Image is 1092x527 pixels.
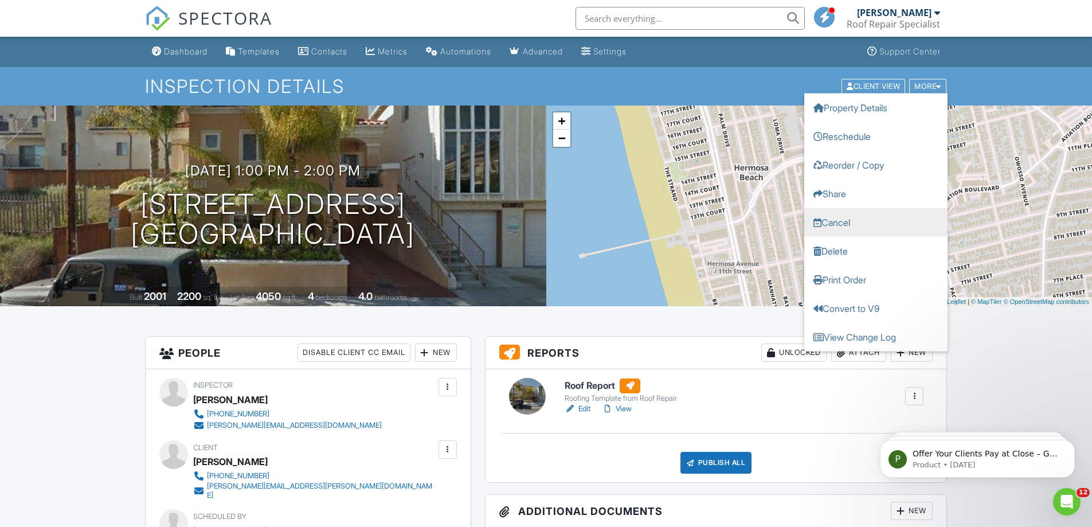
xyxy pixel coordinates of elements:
div: [PERSON_NAME][EMAIL_ADDRESS][DOMAIN_NAME] [207,421,382,430]
div: Roof Repair Specialist [847,18,940,30]
a: Client View [840,81,908,90]
a: Roof Report Roofing Template from Roof Repair [565,378,677,404]
a: Advanced [505,41,567,63]
a: Contacts [293,41,352,63]
div: Publish All [680,452,752,474]
div: [PERSON_NAME] [193,453,268,470]
input: Search everything... [576,7,805,30]
a: Dashboard [147,41,212,63]
span: bedrooms [316,293,347,302]
a: SPECTORA [145,15,272,40]
div: 2001 [144,290,166,302]
span: Lot Size [230,293,254,302]
h3: Reports [486,337,947,369]
a: Edit [565,403,590,415]
div: 2200 [177,290,201,302]
a: [PHONE_NUMBER] [193,408,382,420]
div: More [909,79,946,94]
a: Print Order [804,265,948,294]
a: Leaflet [940,298,966,305]
img: The Best Home Inspection Software - Spectora [145,6,170,31]
h1: [STREET_ADDRESS] [GEOGRAPHIC_DATA] [131,189,415,250]
a: Convert to V9 [804,294,948,322]
a: View Change Log [804,322,948,351]
h3: [DATE] 1:00 pm - 2:00 pm [185,163,361,178]
a: Support Center [863,41,945,63]
a: Reschedule [804,122,948,150]
div: Roofing Template from Roof Repair [565,394,677,403]
a: Settings [577,41,631,63]
div: 4 [308,290,314,302]
a: Cancel [804,208,948,236]
div: Automations [440,46,491,56]
a: Share [804,179,948,208]
a: Zoom out [553,130,570,147]
span: SPECTORA [178,6,272,30]
a: Reorder / Copy [804,150,948,179]
h1: Inspection Details [145,76,948,96]
div: Unlocked [761,343,827,362]
iframe: Intercom notifications message [863,416,1092,496]
a: Metrics [361,41,412,63]
h3: People [146,337,471,369]
div: Client View [841,79,905,94]
div: Dashboard [164,46,208,56]
span: − [558,131,565,145]
a: [PERSON_NAME][EMAIL_ADDRESS][PERSON_NAME][DOMAIN_NAME] [193,482,436,500]
div: Templates [238,46,280,56]
a: [PHONE_NUMBER] [193,470,436,482]
span: sq. ft. [203,293,219,302]
div: [PERSON_NAME] [193,391,268,408]
div: New [891,343,933,362]
div: [PERSON_NAME][EMAIL_ADDRESS][PERSON_NAME][DOMAIN_NAME] [207,482,436,500]
a: © OpenStreetMap contributors [1004,298,1089,305]
span: Built [130,293,142,302]
h6: Roof Report [565,378,677,393]
span: Scheduled By [193,512,246,521]
a: Automations (Basic) [421,41,496,63]
a: Property Details [804,93,948,122]
a: [PERSON_NAME][EMAIL_ADDRESS][DOMAIN_NAME] [193,420,382,431]
div: 4050 [256,290,281,302]
div: [PERSON_NAME] [857,7,931,18]
span: Client [193,443,218,452]
span: sq.ft. [283,293,297,302]
div: New [415,343,457,362]
div: 4.0 [358,290,373,302]
div: Metrics [378,46,408,56]
a: Templates [221,41,284,63]
div: Settings [593,46,627,56]
div: [PHONE_NUMBER] [207,471,269,481]
div: New [891,502,933,520]
iframe: Intercom live chat [1053,488,1081,516]
span: Inspector [193,381,233,389]
div: Attach [831,343,886,362]
div: Contacts [311,46,347,56]
div: Support Center [879,46,941,56]
a: Zoom in [553,112,570,130]
a: Delete [804,236,948,265]
div: Disable Client CC Email [298,343,410,362]
div: [PHONE_NUMBER] [207,409,269,419]
span: bathrooms [374,293,407,302]
a: View [602,403,632,415]
span: + [558,114,565,128]
span: 12 [1077,488,1090,497]
a: © MapTiler [971,298,1002,305]
div: Advanced [523,46,563,56]
span: | [968,298,969,305]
